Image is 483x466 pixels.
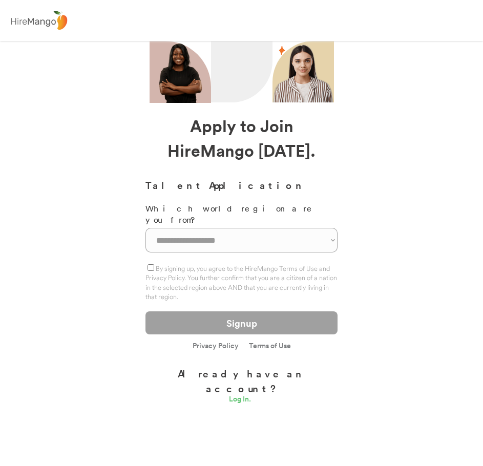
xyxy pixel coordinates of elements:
[145,113,338,162] div: Apply to Join HireMango [DATE].
[145,178,338,193] h3: Talent Application
[8,9,70,33] img: logo%20-%20hiremango%20gray.png
[145,203,338,226] div: Which world region are you from?
[278,46,286,55] img: 29
[229,395,255,406] a: Log In.
[152,41,208,103] img: 200x220.png
[145,366,338,395] div: Already have an account?
[272,44,334,102] img: hispanic%20woman.png
[145,264,337,301] label: By signing up, you agree to the HireMango Terms of Use and Privacy Policy. You further confirm th...
[249,342,291,349] a: Terms of Use
[145,311,338,334] button: Signup
[193,342,239,351] a: Privacy Policy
